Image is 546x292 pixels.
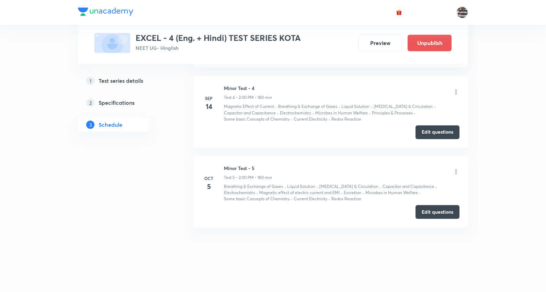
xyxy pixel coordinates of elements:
h6: Minor Test - 4 [224,85,272,92]
a: 2Specifications [78,96,171,110]
p: [MEDICAL_DATA] & Circulation [319,183,378,190]
h4: 14 [202,101,216,112]
p: Electrochemistry [224,190,255,196]
p: Test 5 • 2:00 PM • 180 min [224,175,272,181]
p: Breathing & Exchange of Gases [224,183,283,190]
h3: EXCEL - 4 (Eng. + Hindi) TEST SERIES KOTA [136,33,301,43]
p: Magnetic Effect of Current [224,103,274,110]
h5: Schedule [99,121,122,129]
button: Edit questions [416,125,459,139]
div: · [312,110,314,116]
div: · [277,110,278,116]
p: Liquid Solution [341,103,369,110]
p: Magnetic effect of electric current and EMI [259,190,340,196]
img: fallback-thumbnail.png [94,33,130,53]
p: NEET UG • Hinglish [136,44,301,52]
h4: 5 [202,181,216,192]
div: · [317,183,318,190]
div: · [284,183,286,190]
div: · [275,103,277,110]
div: · [291,116,292,122]
p: Capacitor and Capacitance [224,110,276,116]
h5: Test series details [99,77,143,85]
p: Redox Reaction [331,116,361,122]
p: 2 [86,99,94,107]
p: 3 [86,121,94,129]
p: Electrochemistry [280,110,311,116]
div: · [329,196,330,202]
p: Current Electricity [294,116,327,122]
p: Some basic Concepts of Chemistry [224,116,289,122]
p: Liquid Solution [287,183,315,190]
p: Capacitor and Capacitance [383,183,434,190]
h6: Minor Test - 5 [224,165,272,172]
img: avatar [396,9,402,15]
div: · [363,190,364,196]
p: [MEDICAL_DATA] & Circulation [374,103,433,110]
a: Company Logo [78,8,133,18]
p: 1 [86,77,94,85]
button: Preview [358,35,402,51]
div: · [434,103,435,110]
p: Breathing & Exchange of Gases [278,103,337,110]
p: Current Electricity [294,196,327,202]
div: · [371,103,372,110]
p: Redox Reaction [331,196,361,202]
div: · [436,183,437,190]
p: Some basic Concepts of Chemistry [224,196,289,202]
h6: Sep [202,95,216,101]
img: Company Logo [78,8,133,16]
button: Unpublish [408,35,452,51]
button: Edit questions [416,205,459,219]
div: · [419,190,421,196]
p: Excretion [344,190,361,196]
div: · [414,110,416,116]
div: · [341,190,342,196]
button: avatar [394,7,405,18]
div: · [339,103,340,110]
div: · [380,183,381,190]
div: · [329,116,330,122]
h6: Oct [202,175,216,181]
img: jugraj singh [456,7,468,18]
div: · [369,110,371,116]
a: 1Test series details [78,74,171,88]
p: Test 4 • 2:00 PM • 180 min [224,94,272,101]
p: Microbes in Human Welfare [315,110,368,116]
h5: Specifications [99,99,135,107]
div: · [257,190,258,196]
p: Principles & Processes [372,110,413,116]
p: Microbes in Human Welfare [365,190,418,196]
div: · [291,196,292,202]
